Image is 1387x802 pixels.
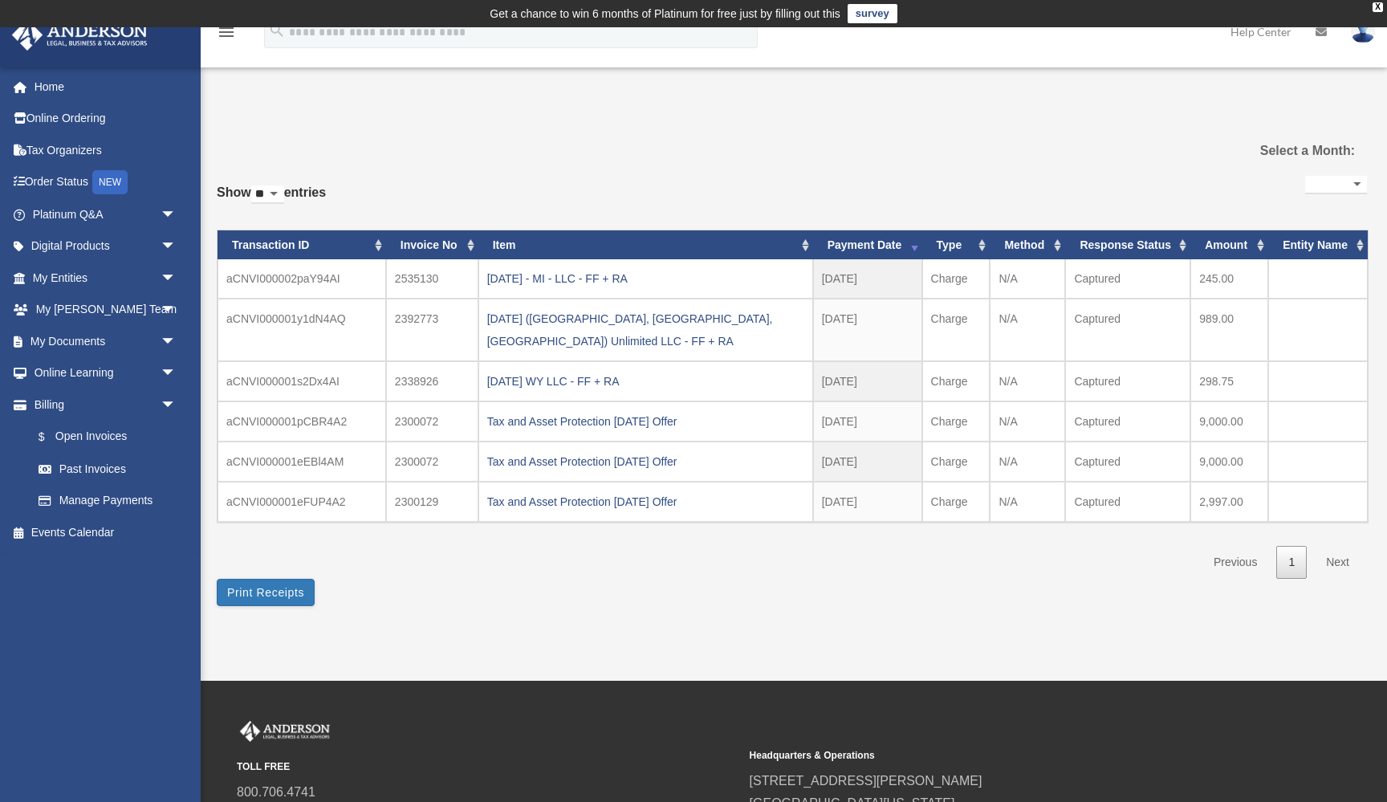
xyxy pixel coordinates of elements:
label: Show entries [217,181,326,220]
td: Captured [1065,482,1190,522]
a: Events Calendar [11,516,201,548]
span: arrow_drop_down [161,389,193,421]
a: [STREET_ADDRESS][PERSON_NAME] [750,774,982,788]
a: menu [217,28,236,42]
img: Anderson Advisors Platinum Portal [237,721,333,742]
th: Type: activate to sort column ascending [922,230,990,260]
a: Home [11,71,201,103]
td: 2300129 [386,482,478,522]
td: Charge [922,482,990,522]
select: Showentries [251,185,284,204]
a: Online Learningarrow_drop_down [11,357,201,389]
div: Tax and Asset Protection [DATE] Offer [487,450,804,473]
a: Previous [1202,546,1269,579]
small: Headquarters & Operations [750,747,1251,764]
i: menu [217,22,236,42]
a: Past Invoices [22,453,193,485]
td: aCNVI000001y1dN4AQ [218,299,386,361]
a: Order StatusNEW [11,166,201,199]
th: Payment Date: activate to sort column ascending [813,230,922,260]
td: Charge [922,401,990,442]
td: Charge [922,259,990,299]
div: [DATE] - MI - LLC - FF + RA [487,267,804,290]
td: [DATE] [813,442,922,482]
span: arrow_drop_down [161,198,193,231]
span: arrow_drop_down [161,230,193,263]
th: Item: activate to sort column ascending [478,230,813,260]
span: arrow_drop_down [161,294,193,327]
th: Invoice No: activate to sort column ascending [386,230,478,260]
th: Response Status: activate to sort column ascending [1065,230,1190,260]
a: 800.706.4741 [237,785,315,799]
td: N/A [990,482,1065,522]
a: Manage Payments [22,485,201,517]
td: [DATE] [813,299,922,361]
td: [DATE] [813,259,922,299]
td: 9,000.00 [1190,442,1268,482]
td: [DATE] [813,361,922,401]
a: Tax Organizers [11,134,201,166]
th: Method: activate to sort column ascending [990,230,1065,260]
span: arrow_drop_down [161,357,193,390]
a: Billingarrow_drop_down [11,389,201,421]
td: N/A [990,259,1065,299]
td: N/A [990,442,1065,482]
td: N/A [990,401,1065,442]
i: search [268,22,286,39]
td: Charge [922,361,990,401]
td: N/A [990,361,1065,401]
td: [DATE] [813,482,922,522]
small: TOLL FREE [237,759,738,776]
img: Anderson Advisors Platinum Portal [7,19,153,51]
td: Captured [1065,299,1190,361]
div: close [1373,2,1383,12]
td: Captured [1065,361,1190,401]
td: Charge [922,442,990,482]
div: [DATE] WY LLC - FF + RA [487,370,804,393]
td: 2392773 [386,299,478,361]
img: User Pic [1351,20,1375,43]
div: [DATE] ([GEOGRAPHIC_DATA], [GEOGRAPHIC_DATA], [GEOGRAPHIC_DATA]) Unlimited LLC - FF + RA [487,307,804,352]
td: N/A [990,299,1065,361]
div: Tax and Asset Protection [DATE] Offer [487,491,804,513]
td: Charge [922,299,990,361]
span: arrow_drop_down [161,262,193,295]
div: NEW [92,170,128,194]
td: 298.75 [1190,361,1268,401]
td: 2338926 [386,361,478,401]
th: Transaction ID: activate to sort column ascending [218,230,386,260]
td: aCNVI000001s2Dx4AI [218,361,386,401]
div: Tax and Asset Protection [DATE] Offer [487,410,804,433]
th: Amount: activate to sort column ascending [1190,230,1268,260]
th: Entity Name: activate to sort column ascending [1268,230,1368,260]
a: Platinum Q&Aarrow_drop_down [11,198,201,230]
a: 1 [1276,546,1307,579]
td: aCNVI000001pCBR4A2 [218,401,386,442]
span: arrow_drop_down [161,325,193,358]
label: Select a Month: [1187,140,1355,162]
td: aCNVI000002paY94AI [218,259,386,299]
td: [DATE] [813,401,922,442]
div: Get a chance to win 6 months of Platinum for free just by filling out this [490,4,840,23]
a: Digital Productsarrow_drop_down [11,230,201,263]
a: $Open Invoices [22,421,201,454]
td: Captured [1065,259,1190,299]
td: Captured [1065,442,1190,482]
td: aCNVI000001eFUP4A2 [218,482,386,522]
td: Captured [1065,401,1190,442]
td: 2,997.00 [1190,482,1268,522]
a: Next [1314,546,1361,579]
a: My Entitiesarrow_drop_down [11,262,201,294]
a: My [PERSON_NAME] Teamarrow_drop_down [11,294,201,326]
a: My Documentsarrow_drop_down [11,325,201,357]
a: Online Ordering [11,103,201,135]
td: 245.00 [1190,259,1268,299]
button: Print Receipts [217,579,315,606]
a: survey [848,4,897,23]
td: 2535130 [386,259,478,299]
td: 2300072 [386,442,478,482]
td: 9,000.00 [1190,401,1268,442]
td: 989.00 [1190,299,1268,361]
td: aCNVI000001eEBl4AM [218,442,386,482]
span: $ [47,427,55,447]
